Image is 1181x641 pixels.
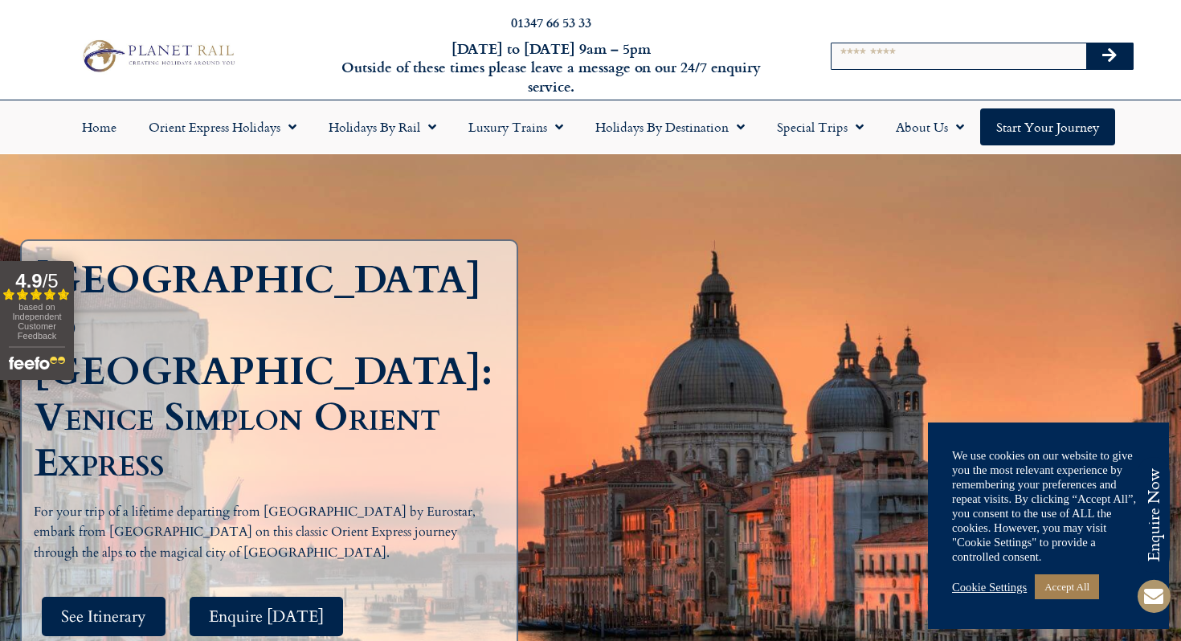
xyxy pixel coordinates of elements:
h6: [DATE] to [DATE] 9am – 5pm Outside of these times please leave a message on our 24/7 enquiry serv... [319,39,783,96]
nav: Menu [8,108,1173,145]
a: Orient Express Holidays [133,108,313,145]
h1: [GEOGRAPHIC_DATA] to [GEOGRAPHIC_DATA]: Venice Simplon Orient Express [34,257,492,486]
a: Holidays by Destination [579,108,761,145]
a: Special Trips [761,108,880,145]
a: Holidays by Rail [313,108,452,145]
a: Start your Journey [980,108,1115,145]
a: Accept All [1035,574,1099,599]
a: See Itinerary [42,597,166,636]
div: We use cookies on our website to give you the most relevant experience by remembering your prefer... [952,448,1145,564]
span: Enquire [DATE] [209,606,324,627]
a: 01347 66 53 33 [511,13,591,31]
a: Luxury Trains [452,108,579,145]
a: Home [66,108,133,145]
img: Planet Rail Train Holidays Logo [76,36,238,76]
a: Enquire [DATE] [190,597,343,636]
button: Search [1086,43,1133,69]
span: See Itinerary [61,606,146,627]
p: For your trip of a lifetime departing from [GEOGRAPHIC_DATA] by Eurostar, embark from [GEOGRAPHIC... [34,502,492,564]
a: Cookie Settings [952,580,1027,594]
a: About Us [880,108,980,145]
